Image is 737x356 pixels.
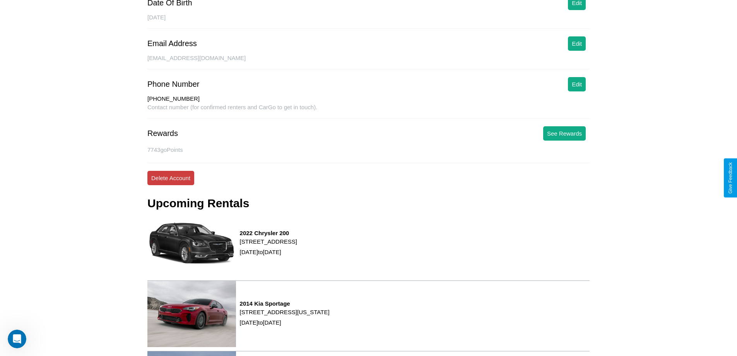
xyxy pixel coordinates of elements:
[147,80,200,89] div: Phone Number
[147,129,178,138] div: Rewards
[147,197,249,210] h3: Upcoming Rentals
[147,104,590,119] div: Contact number (for confirmed renters and CarGo to get in touch).
[240,300,330,307] h3: 2014 Kia Sportage
[147,171,194,185] button: Delete Account
[543,126,586,141] button: See Rewards
[147,210,236,276] img: rental
[147,55,590,69] div: [EMAIL_ADDRESS][DOMAIN_NAME]
[240,230,297,236] h3: 2022 Chrysler 200
[147,95,590,104] div: [PHONE_NUMBER]
[8,330,26,348] iframe: Intercom live chat
[240,307,330,317] p: [STREET_ADDRESS][US_STATE]
[240,317,330,328] p: [DATE] to [DATE]
[147,144,590,155] p: 7743 goPoints
[568,77,586,91] button: Edit
[728,162,733,194] div: Give Feedback
[147,39,197,48] div: Email Address
[147,14,590,29] div: [DATE]
[240,236,297,247] p: [STREET_ADDRESS]
[240,247,297,257] p: [DATE] to [DATE]
[147,281,236,347] img: rental
[568,36,586,51] button: Edit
